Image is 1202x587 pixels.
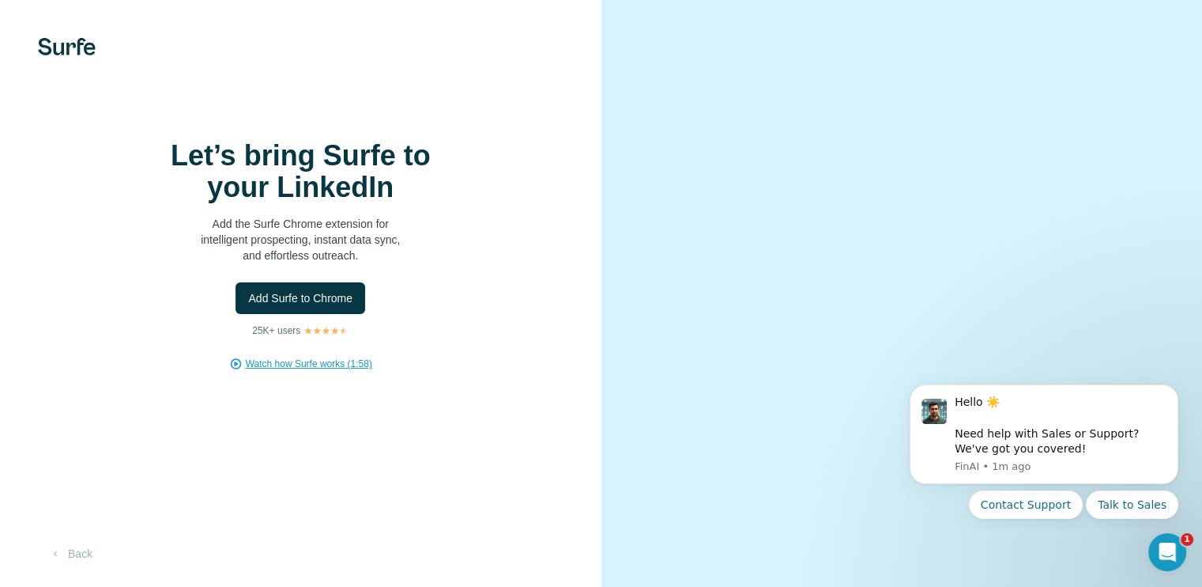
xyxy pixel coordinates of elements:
p: Add the Surfe Chrome extension for intelligent prospecting, instant data sync, and effortless out... [142,216,458,263]
button: Watch how Surfe works (1:58) [246,357,372,371]
span: Add Surfe to Chrome [248,290,352,306]
p: 25K+ users [252,324,300,338]
h1: Let’s bring Surfe to your LinkedIn [142,140,458,203]
img: Rating Stars [303,326,349,335]
iframe: Intercom notifications message [886,371,1202,528]
iframe: Intercom live chat [1148,533,1186,571]
button: Add Surfe to Chrome [236,282,365,314]
span: 1 [1181,533,1193,546]
img: Surfe's logo [38,38,96,55]
button: Back [38,540,104,568]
